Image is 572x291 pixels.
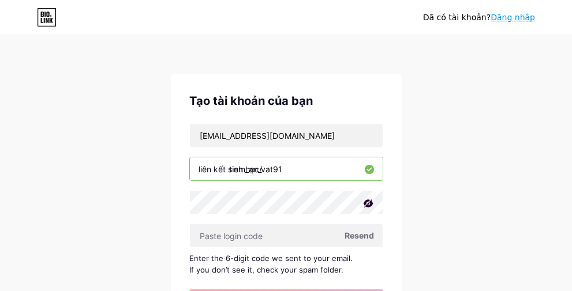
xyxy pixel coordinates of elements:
[189,252,383,275] div: Enter the 6-digit code we sent to your email. If you don’t see it, check your spam folder.
[190,224,383,247] input: Paste login code
[189,94,313,108] font: Tạo tài khoản của bạn
[190,124,383,147] input: E-mail
[190,157,383,180] input: tên người dùng
[199,164,262,174] font: liên kết sinh học/
[345,229,374,241] span: Resend
[423,13,491,22] font: Đã có tài khoản?
[491,13,535,22] a: Đăng nhập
